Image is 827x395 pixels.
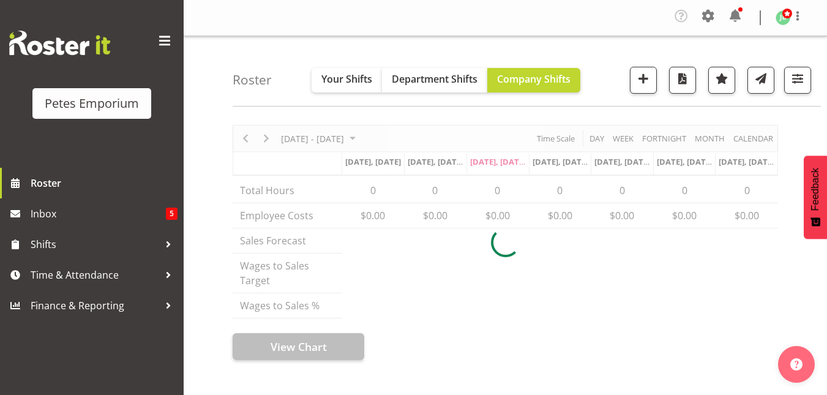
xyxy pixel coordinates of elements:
h4: Roster [233,73,272,87]
button: Add a new shift [630,67,657,94]
img: jodine-bunn132.jpg [776,10,790,25]
span: Feedback [810,168,821,211]
span: Roster [31,174,178,192]
span: Time & Attendance [31,266,159,284]
button: Highlight an important date within the roster. [708,67,735,94]
div: Petes Emporium [45,94,139,113]
button: Filter Shifts [784,67,811,94]
span: Department Shifts [392,72,477,86]
button: Department Shifts [382,68,487,92]
span: Finance & Reporting [31,296,159,315]
span: Your Shifts [321,72,372,86]
button: Send a list of all shifts for the selected filtered period to all rostered employees. [747,67,774,94]
img: Rosterit website logo [9,31,110,55]
span: 5 [166,208,178,220]
button: Feedback - Show survey [804,156,827,239]
span: Shifts [31,235,159,254]
button: Download a PDF of the roster according to the set date range. [669,67,696,94]
span: Company Shifts [497,72,571,86]
span: Inbox [31,205,166,223]
img: help-xxl-2.png [790,358,803,371]
button: Company Shifts [487,68,580,92]
button: Your Shifts [312,68,382,92]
